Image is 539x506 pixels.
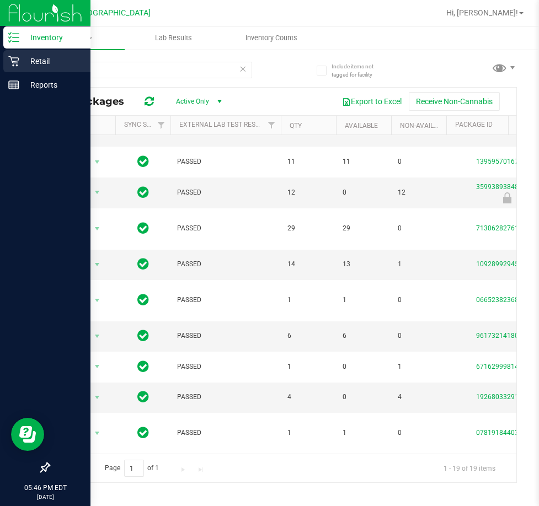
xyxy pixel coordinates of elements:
span: In Sync [137,220,149,236]
span: select [90,426,104,441]
iframe: Resource center [11,418,44,451]
span: 29 [287,223,329,234]
span: select [90,359,104,374]
span: 0 [398,157,440,167]
span: PASSED [177,223,274,234]
a: 1926803329180589 [476,393,538,401]
span: 1 [343,428,385,438]
span: 11 [343,157,385,167]
button: Receive Non-Cannabis [409,92,500,111]
span: 14 [287,259,329,270]
span: 13 [343,259,385,270]
inline-svg: Retail [8,56,19,67]
span: [GEOGRAPHIC_DATA] [75,8,151,18]
a: 0781918440367170 [476,429,538,437]
span: 1 [287,295,329,305]
span: In Sync [137,292,149,308]
span: 4 [287,392,329,402]
span: select [90,329,104,344]
a: Lab Results [125,26,223,50]
span: 0 [398,223,440,234]
span: 4 [398,392,440,402]
span: select [90,185,104,200]
span: 1 [287,362,329,372]
span: 1 [287,428,329,438]
a: Sync Status [124,121,167,128]
span: In Sync [137,256,149,272]
span: In Sync [137,185,149,200]
a: Inventory Counts [223,26,321,50]
span: 12 [287,187,329,198]
span: 0 [398,331,440,341]
span: 1 - 19 of 19 items [435,460,504,476]
a: Non-Available [400,122,449,130]
p: Reports [19,78,86,91]
span: Hi, [PERSON_NAME]! [446,8,518,17]
inline-svg: Reports [8,79,19,90]
span: PASSED [177,187,274,198]
span: select [90,293,104,308]
p: [DATE] [5,493,86,501]
a: Available [345,122,378,130]
a: 3599389384825115 [476,183,538,191]
span: 6 [343,331,385,341]
span: select [90,221,104,236]
span: In Sync [137,359,149,374]
span: In Sync [137,389,149,405]
span: Lab Results [140,33,207,43]
span: PASSED [177,331,274,341]
a: 1395957016703196 [476,158,538,165]
a: 1092899294581893 [476,260,538,268]
span: PASSED [177,157,274,167]
input: Search Package ID, Item Name, SKU, Lot or Part Number... [49,62,252,78]
span: select [90,390,104,405]
a: 9617321418065859 [476,332,538,340]
span: PASSED [177,392,274,402]
span: PASSED [177,362,274,372]
span: Include items not tagged for facility [332,62,387,79]
span: PASSED [177,259,274,270]
span: select [90,154,104,170]
a: 6716299981428349 [476,363,538,370]
a: Qty [290,122,302,130]
span: 0 [343,392,385,402]
button: Export to Excel [335,92,409,111]
inline-svg: Inventory [8,32,19,43]
a: Filter [152,116,170,134]
p: Retail [19,55,86,68]
span: 1 [343,295,385,305]
a: Filter [263,116,281,134]
span: In Sync [137,154,149,169]
span: PASSED [177,295,274,305]
p: 05:46 PM EDT [5,483,86,493]
a: 0665238236850144 [476,296,538,304]
span: In Sync [137,425,149,440]
input: 1 [124,460,144,477]
span: All Packages [57,95,135,107]
span: 1 [398,362,440,372]
span: Page of 1 [95,460,168,477]
span: PASSED [177,428,274,438]
span: Inventory Counts [231,33,312,43]
span: 29 [343,223,385,234]
span: 0 [398,295,440,305]
span: Clear [239,62,247,76]
span: 1 [398,259,440,270]
span: 0 [343,187,385,198]
p: Inventory [19,31,86,44]
span: 0 [343,362,385,372]
span: 11 [287,157,329,167]
span: In Sync [137,328,149,343]
a: Package ID [455,121,493,128]
span: 12 [398,187,440,198]
span: 0 [398,428,440,438]
a: 7130628276103756 [476,224,538,232]
span: 6 [287,331,329,341]
span: select [90,257,104,272]
a: External Lab Test Result [179,121,266,128]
